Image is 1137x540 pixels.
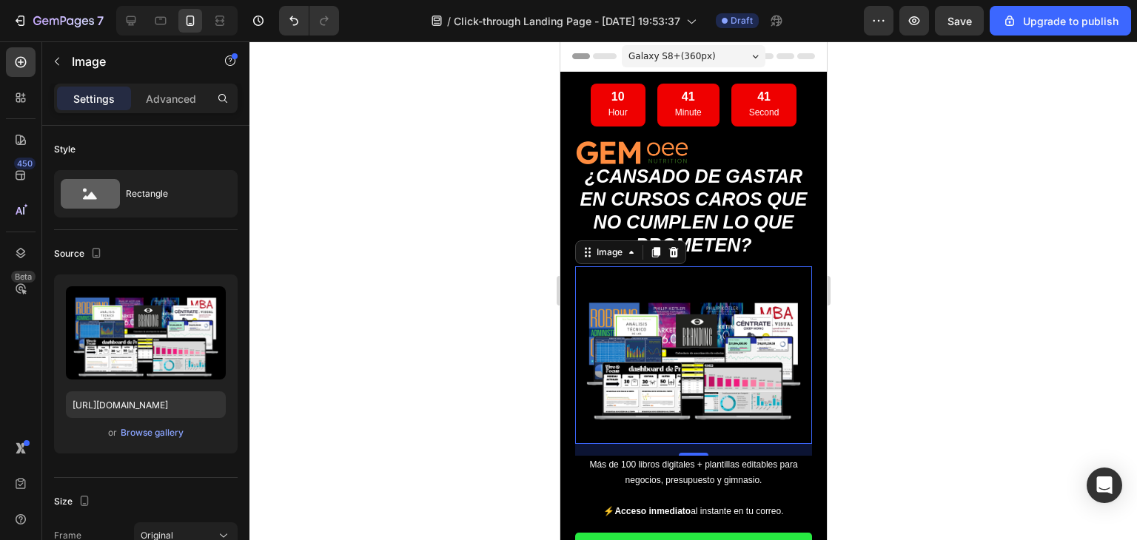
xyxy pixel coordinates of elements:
[15,491,252,539] a: ¡Obtener Oferta!
[97,12,104,30] p: 7
[72,53,198,70] p: Image
[66,286,226,379] img: preview-image
[54,244,105,264] div: Source
[14,158,36,169] div: 450
[108,424,117,442] span: or
[1087,468,1122,503] div: Open Intercom Messenger
[73,91,115,107] p: Settings
[66,391,226,418] input: https://example.com/image.jpg
[126,177,216,211] div: Rectangle
[560,41,827,540] iframe: Design area
[731,14,753,27] span: Draft
[1002,13,1118,29] div: Upgrade to publish
[54,143,76,156] div: Style
[146,91,196,107] p: Advanced
[454,13,680,29] span: Click-through Landing Page - [DATE] 19:53:37
[121,426,184,439] div: Browse gallery
[935,6,984,36] button: Save
[6,6,110,36] button: 7
[447,13,451,29] span: /
[990,6,1131,36] button: Upgrade to publish
[279,6,339,36] div: Undo/Redo
[947,15,972,27] span: Save
[11,271,36,283] div: Beta
[54,492,93,512] div: Size
[120,425,184,440] button: Browse gallery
